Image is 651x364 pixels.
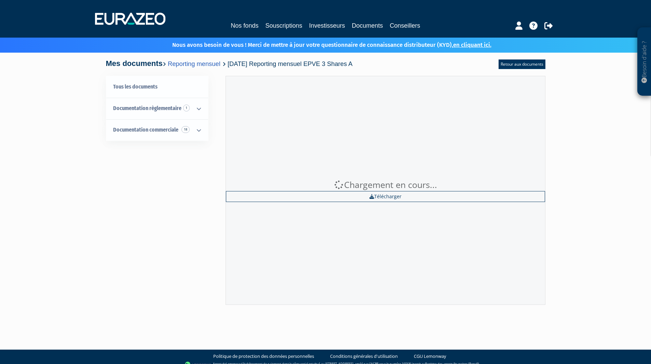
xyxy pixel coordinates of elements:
[390,21,420,30] a: Conseillers
[106,76,208,98] a: Tous les documents
[231,21,258,30] a: Nos fonds
[213,353,314,360] a: Politique de protection des données personnelles
[106,59,353,68] h4: Mes documents
[309,21,345,30] a: Investisseurs
[168,60,220,67] a: Reporting mensuel
[181,126,190,133] span: 18
[226,179,545,191] div: Chargement en cours...
[330,353,398,360] a: Conditions générales d'utilisation
[453,41,491,49] a: en cliquant ici.
[106,98,208,119] a: Documentation règlementaire 1
[113,105,181,111] span: Documentation règlementaire
[414,353,446,360] a: CGU Lemonway
[640,31,648,93] p: Besoin d'aide ?
[95,13,165,25] img: 1732889491-logotype_eurazeo_blanc_rvb.png
[183,105,190,111] span: 1
[152,39,491,49] p: Nous avons besoin de vous ! Merci de mettre à jour votre questionnaire de connaissance distribute...
[265,21,302,30] a: Souscriptions
[113,126,178,133] span: Documentation commerciale
[106,119,208,141] a: Documentation commerciale 18
[228,60,352,67] span: [DATE] Reporting mensuel EPVE 3 Shares A
[226,191,545,202] a: Télécharger
[499,59,545,69] a: Retour aux documents
[352,21,383,30] a: Documents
